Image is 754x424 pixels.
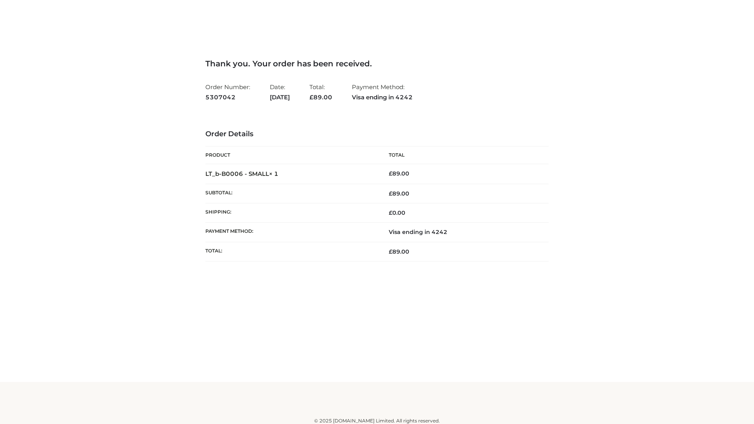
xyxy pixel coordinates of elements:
li: Order Number: [205,80,250,104]
bdi: 0.00 [389,209,405,216]
th: Product [205,146,377,164]
li: Date: [270,80,290,104]
span: £ [389,170,392,177]
span: £ [389,190,392,197]
th: Total: [205,242,377,261]
th: Subtotal: [205,184,377,203]
li: Payment Method: [352,80,413,104]
span: £ [389,248,392,255]
th: Payment method: [205,223,377,242]
span: £ [389,209,392,216]
bdi: 89.00 [389,170,409,177]
strong: Visa ending in 4242 [352,92,413,102]
th: Total [377,146,549,164]
h3: Order Details [205,130,549,139]
li: Total: [309,80,332,104]
h3: Thank you. Your order has been received. [205,59,549,68]
strong: [DATE] [270,92,290,102]
strong: × 1 [269,170,278,177]
span: 89.00 [309,93,332,101]
span: £ [309,93,313,101]
strong: LT_b-B0006 - SMALL [205,170,278,177]
th: Shipping: [205,203,377,223]
strong: 5307042 [205,92,250,102]
td: Visa ending in 4242 [377,223,549,242]
span: 89.00 [389,248,409,255]
span: 89.00 [389,190,409,197]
